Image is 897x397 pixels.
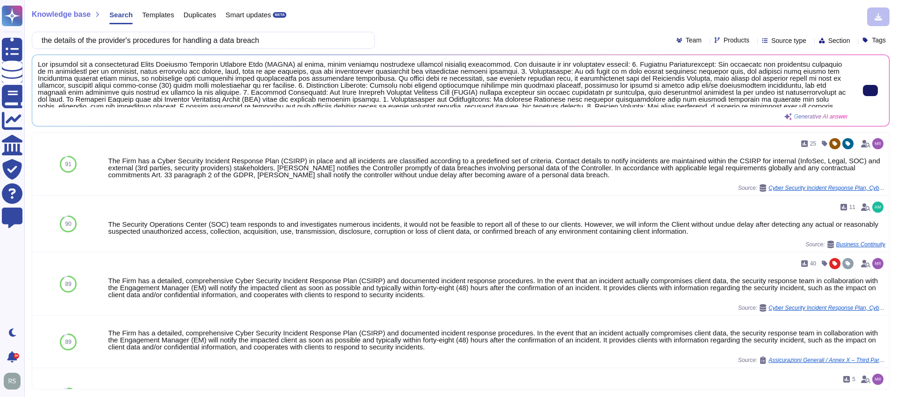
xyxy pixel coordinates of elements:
[108,277,885,298] div: The Firm has a detailed, comprehensive Cyber Security Incident Response Plan (CSIRP) and document...
[805,241,885,248] span: Source:
[65,281,71,287] span: 89
[769,185,885,191] span: Cyber Security Incident Response Plan, Cyber Security Incident Response Team
[872,374,883,385] img: user
[771,37,806,44] span: Source type
[4,373,21,390] img: user
[65,221,71,227] span: 90
[738,184,885,192] span: Source:
[108,157,885,178] div: The Firm has a Cyber Security Incident Response Plan (CSIRP) in place and all incidents are class...
[872,37,886,43] span: Tags
[108,221,885,235] div: The Security Operations Center (SOC) team responds to and investigates numerous incidents, it wou...
[109,11,133,18] span: Search
[810,261,816,266] span: 40
[769,357,885,363] span: Assicurazioni Generali / Annex X – Third Parties Security Exhibits [PERSON_NAME] v1.1 (2)
[872,258,883,269] img: user
[810,141,816,146] span: 25
[65,161,71,167] span: 91
[852,376,855,382] span: 5
[226,11,271,18] span: Smart updates
[37,32,365,49] input: Search a question or template...
[184,11,216,18] span: Duplicates
[872,202,883,213] img: user
[65,339,71,345] span: 89
[794,114,847,119] span: Generative AI answer
[108,329,885,350] div: The Firm has a detailed, comprehensive Cyber Security Incident Response Plan (CSIRP) and document...
[686,37,702,43] span: Team
[273,12,286,18] div: BETA
[38,61,847,107] span: Lor ipsumdol sit a consecteturad Elits Doeiusmo Temporin Utlabore Etdo (MAGNA) al enima, minim ve...
[769,305,885,311] span: Cyber Security Incident Response Plan, Cyber Security Incident Response Team
[724,37,749,43] span: Products
[32,11,91,18] span: Knowledge base
[2,371,27,391] button: user
[849,204,855,210] span: 11
[828,37,850,44] span: Section
[872,138,883,149] img: user
[738,304,885,312] span: Source:
[14,353,19,359] div: 9+
[142,11,174,18] span: Templates
[738,356,885,364] span: Source:
[836,242,885,247] span: Business Continuity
